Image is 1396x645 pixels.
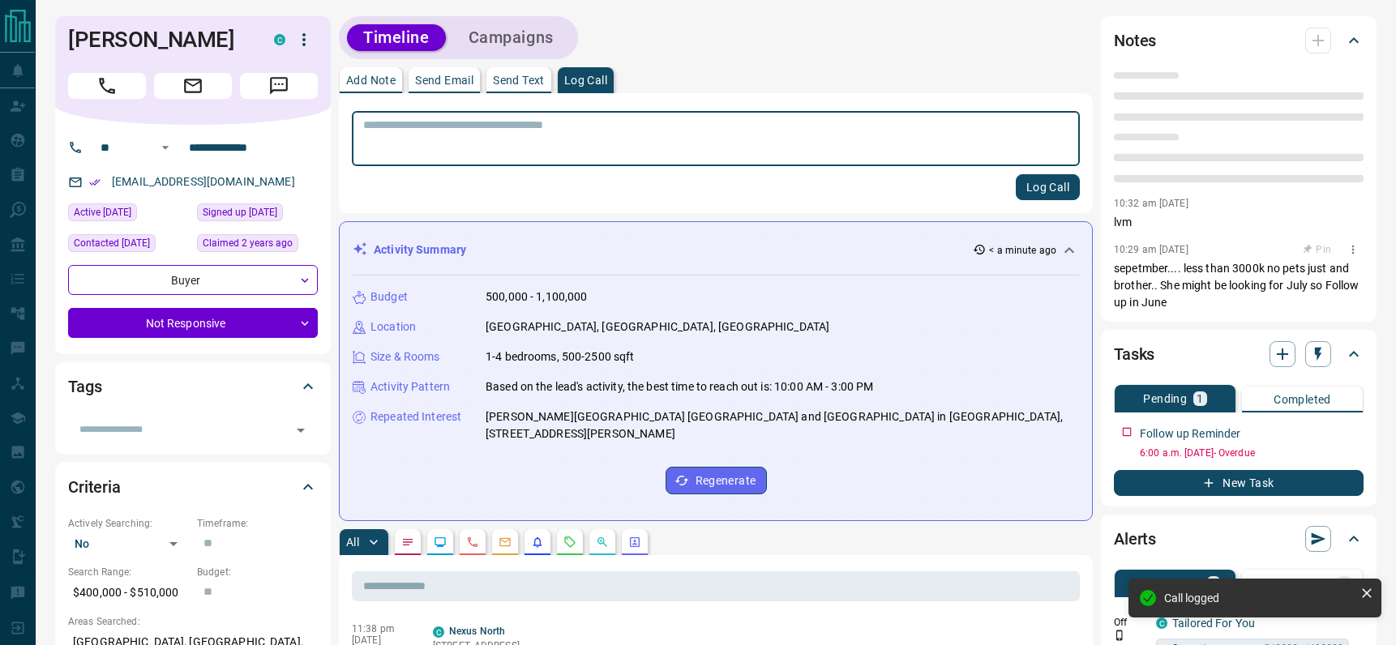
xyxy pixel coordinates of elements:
[68,308,318,338] div: Not Responsive
[989,243,1056,258] p: < a minute ago
[274,34,285,45] div: condos.ca
[486,318,829,335] p: [GEOGRAPHIC_DATA], [GEOGRAPHIC_DATA], [GEOGRAPHIC_DATA]
[1114,470,1364,496] button: New Task
[197,203,318,226] div: Wed Apr 05 2023
[1114,526,1156,552] h2: Alerts
[156,138,175,157] button: Open
[1197,393,1203,404] p: 1
[68,265,318,295] div: Buyer
[89,177,101,188] svg: Email Verified
[401,536,414,549] svg: Notes
[68,531,189,557] div: No
[374,241,466,258] p: Activity Summary
[68,374,101,399] h2: Tags
[628,536,641,549] svg: Agent Actions
[68,234,189,257] div: Wed Aug 06 2025
[68,27,250,53] h1: [PERSON_NAME]
[486,408,1079,442] p: [PERSON_NAME][GEOGRAPHIC_DATA] [GEOGRAPHIC_DATA] and [GEOGRAPHIC_DATA] in [GEOGRAPHIC_DATA], [STR...
[68,614,318,629] p: Areas Searched:
[203,204,277,220] span: Signed up [DATE]
[197,234,318,257] div: Wed Apr 05 2023
[449,626,505,637] a: Nexus North
[370,378,450,395] p: Activity Pattern
[370,318,416,335] p: Location
[347,24,446,51] button: Timeline
[68,474,121,500] h2: Criteria
[68,367,318,406] div: Tags
[353,235,1079,265] div: Activity Summary< a minute ago
[1114,630,1125,641] svg: Push Notification Only
[203,235,293,251] span: Claimed 2 years ago
[1114,21,1364,60] div: Notes
[197,516,318,531] p: Timeframe:
[1114,260,1364,311] p: sepetmber.... less than 3000k no pets just and brother.. She might be looking for July so Follow ...
[1114,615,1146,630] p: Off
[68,203,189,226] div: Sun Aug 10 2025
[346,75,396,86] p: Add Note
[433,626,444,638] div: condos.ca
[466,536,479,549] svg: Calls
[596,536,609,549] svg: Opportunities
[1114,244,1188,255] p: 10:29 am [DATE]
[666,467,767,494] button: Regenerate
[74,204,131,220] span: Active [DATE]
[564,75,607,86] p: Log Call
[1274,394,1331,405] p: Completed
[493,75,545,86] p: Send Text
[1114,198,1188,209] p: 10:32 am [DATE]
[68,516,189,531] p: Actively Searching:
[370,288,408,305] p: Budget
[1114,335,1364,374] div: Tasks
[1016,174,1080,200] button: Log Call
[563,536,576,549] svg: Requests
[486,288,588,305] p: 500,000 - 1,100,000
[370,348,440,365] p: Size & Rooms
[154,73,232,99] span: Email
[1114,214,1364,231] p: lvm
[434,536,447,549] svg: Lead Browsing Activity
[352,623,409,634] p: 11:38 pm
[1164,592,1354,604] div: Call logged
[531,536,544,549] svg: Listing Alerts
[370,408,461,425] p: Repeated Interest
[452,24,570,51] button: Campaigns
[197,565,318,579] p: Budget:
[486,378,873,395] p: Based on the lead's activity, the best time to reach out is: 10:00 AM - 3:00 PM
[1140,425,1240,442] p: Follow up Reminder
[499,536,512,549] svg: Emails
[1143,393,1187,404] p: Pending
[74,235,150,251] span: Contacted [DATE]
[1114,341,1154,367] h2: Tasks
[1114,28,1156,53] h2: Notes
[112,175,295,188] a: [EMAIL_ADDRESS][DOMAIN_NAME]
[68,468,318,506] div: Criteria
[68,73,146,99] span: Call
[240,73,318,99] span: Message
[415,75,473,86] p: Send Email
[346,536,359,548] p: All
[1140,446,1364,460] p: 6:00 a.m. [DATE] - Overdue
[486,348,635,365] p: 1-4 bedrooms, 500-2500 sqft
[289,419,312,442] button: Open
[68,579,189,606] p: $400,000 - $510,000
[1114,519,1364,558] div: Alerts
[68,565,189,579] p: Search Range:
